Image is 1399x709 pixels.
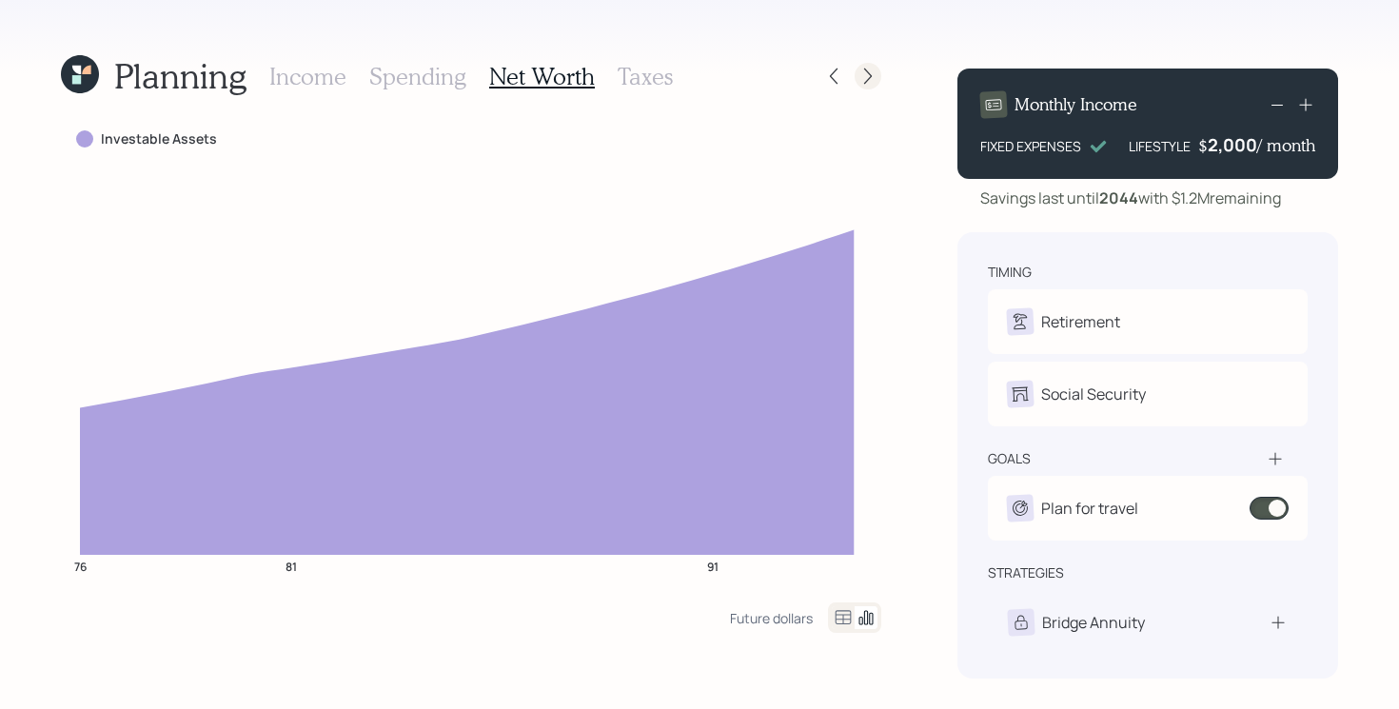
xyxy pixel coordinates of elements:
[489,63,595,90] h3: Net Worth
[1208,133,1257,156] div: 2,000
[1042,611,1145,634] div: Bridge Annuity
[988,563,1064,582] div: strategies
[618,63,673,90] h3: Taxes
[1257,135,1315,156] h4: / month
[980,187,1281,209] div: Savings last until with $1.2M remaining
[1041,383,1146,405] div: Social Security
[1099,187,1138,208] b: 2044
[980,136,1081,156] div: FIXED EXPENSES
[74,558,87,574] tspan: 76
[1041,497,1138,520] div: Plan for travel
[1129,136,1191,156] div: LIFESTYLE
[730,609,813,627] div: Future dollars
[1041,310,1120,333] div: Retirement
[707,558,719,574] tspan: 91
[369,63,466,90] h3: Spending
[101,129,217,148] label: Investable Assets
[988,263,1032,282] div: timing
[1198,135,1208,156] h4: $
[1015,94,1137,115] h4: Monthly Income
[114,55,246,96] h1: Planning
[269,63,346,90] h3: Income
[286,558,297,574] tspan: 81
[988,449,1031,468] div: goals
